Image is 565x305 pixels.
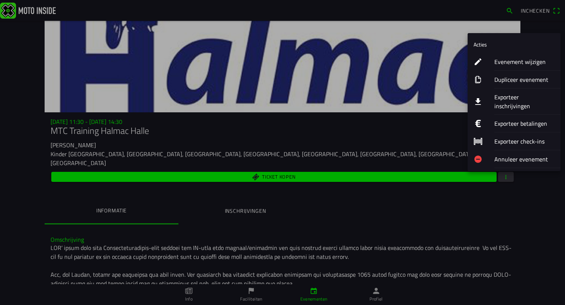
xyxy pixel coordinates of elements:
ion-icon: create [474,57,482,66]
ion-label: Annuleer evenement [494,155,555,164]
ion-icon: logo euro [474,119,482,128]
ion-label: Evenement wijzigen [494,57,555,66]
ion-icon: download [474,97,482,106]
ion-icon: barcode [474,137,482,146]
ion-icon: copy [474,75,482,84]
ion-label: Exporteer check-ins [494,137,555,146]
ion-label: Acties [474,41,487,48]
ion-icon: remove circle [474,155,482,164]
ion-label: Exporteer betalingen [494,119,555,128]
ion-label: Exporteer inschrijvingen [494,93,555,110]
ion-label: Dupliceer evenement [494,75,555,84]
